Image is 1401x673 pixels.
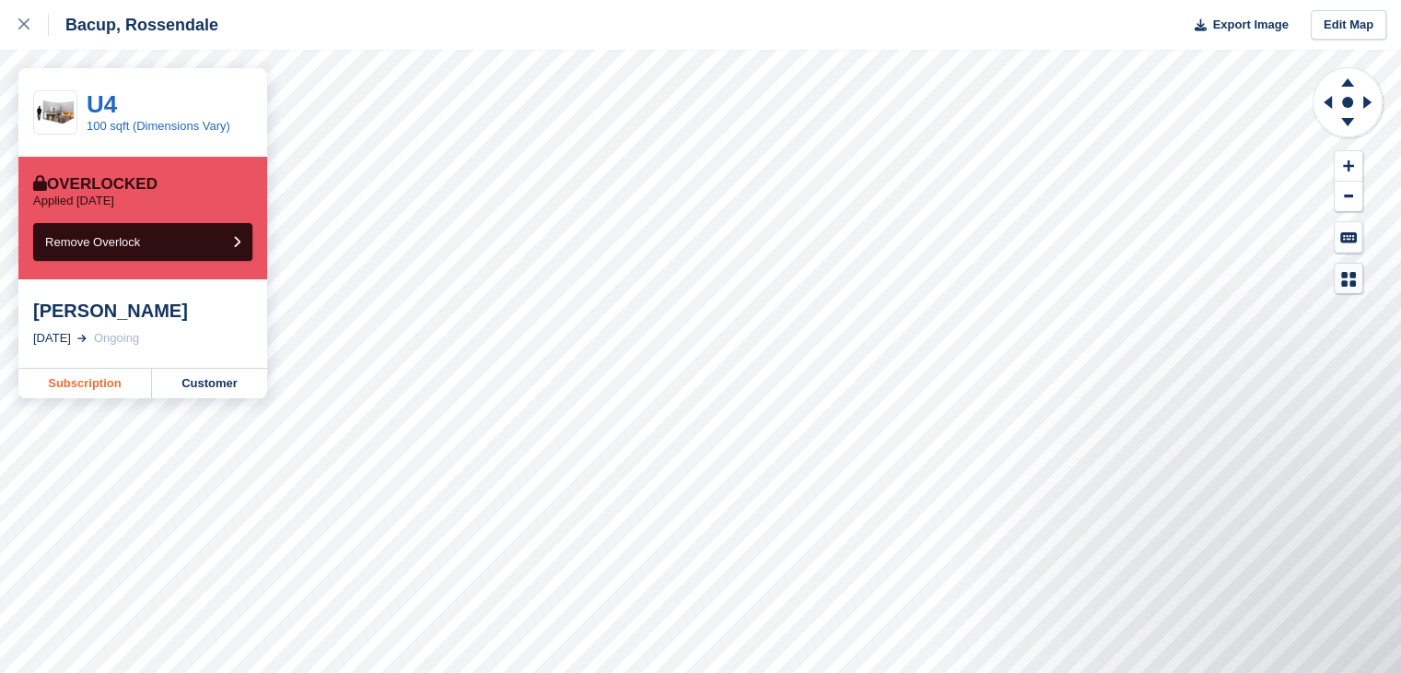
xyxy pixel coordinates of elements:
button: Remove Overlock [33,223,252,261]
div: Overlocked [33,175,158,194]
img: 100-sqft-unit.jpg [34,97,76,129]
button: Zoom In [1335,151,1362,182]
a: Subscription [18,369,152,398]
button: Map Legend [1335,264,1362,294]
span: Export Image [1212,16,1288,34]
span: Remove Overlock [45,235,140,249]
div: Ongoing [94,329,139,348]
button: Keyboard Shortcuts [1335,222,1362,253]
a: U4 [87,90,117,118]
div: [DATE] [33,329,71,348]
a: Customer [152,369,267,398]
p: Applied [DATE] [33,194,114,208]
button: Zoom Out [1335,182,1362,212]
button: Export Image [1184,10,1289,41]
img: arrow-right-light-icn-cde0832a797a2874e46488d9cf13f60e5c3a73dbe684e267c42b8395dfbc2abf.svg [77,335,87,342]
div: [PERSON_NAME] [33,300,252,322]
a: 100 sqft (Dimensions Vary) [87,119,230,133]
a: Edit Map [1311,10,1386,41]
div: Bacup, Rossendale [49,14,218,36]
